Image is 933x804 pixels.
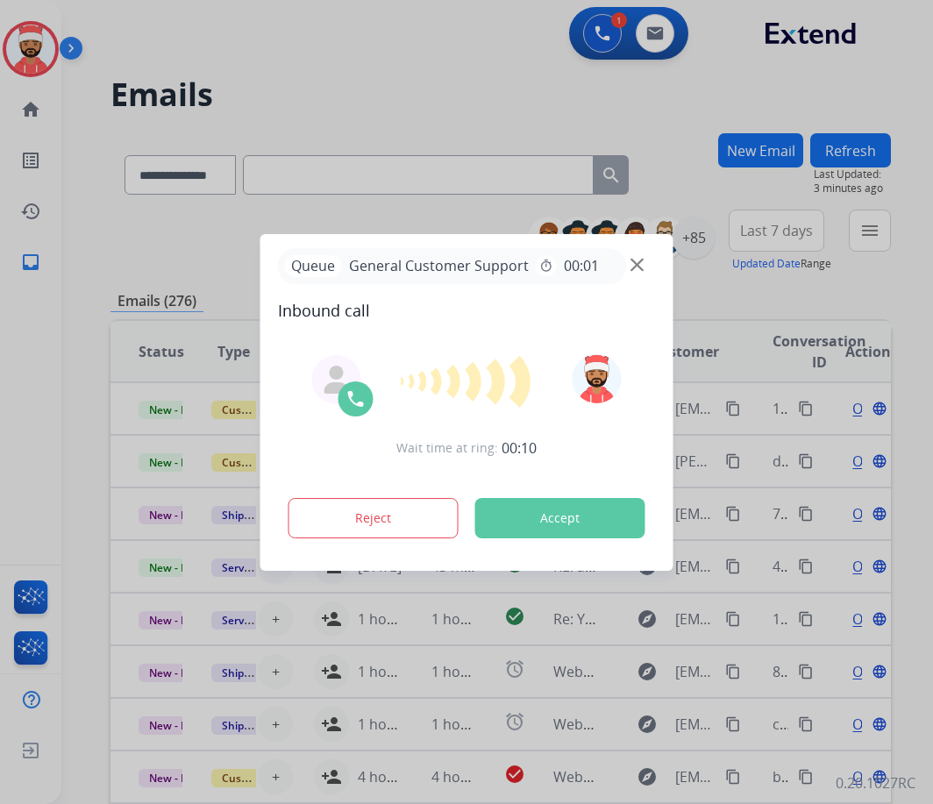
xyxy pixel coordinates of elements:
span: Inbound call [278,298,656,323]
button: Accept [475,498,645,538]
img: close-button [630,258,644,271]
img: agent-avatar [323,366,351,394]
span: General Customer Support [342,255,536,276]
p: Queue [285,255,342,277]
span: 00:01 [564,255,599,276]
img: avatar [572,354,621,403]
span: Wait time at ring: [396,439,498,457]
p: 0.20.1027RC [836,772,915,793]
img: call-icon [345,388,367,409]
button: Reject [288,498,459,538]
span: 00:10 [502,438,537,459]
mat-icon: timer [539,259,553,273]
